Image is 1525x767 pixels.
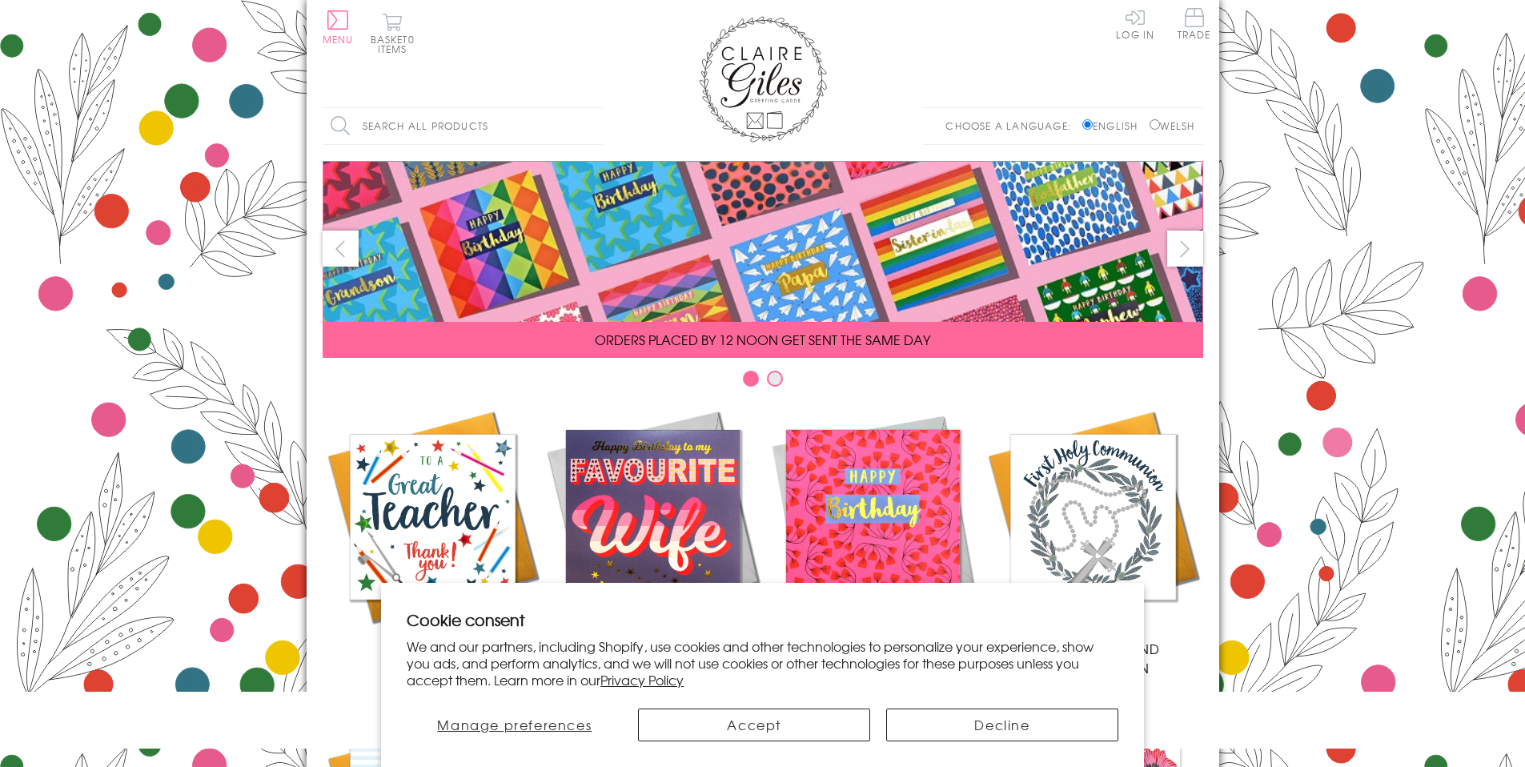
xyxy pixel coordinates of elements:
[1150,119,1160,130] input: Welsh
[543,407,763,658] a: New Releases
[371,13,415,54] button: Basket0 items
[886,709,1118,741] button: Decline
[1167,231,1203,267] button: next
[407,608,1118,631] h2: Cookie consent
[1178,8,1211,42] a: Trade
[743,371,759,387] button: Carousel Page 1 (Current Slide)
[1178,8,1211,39] span: Trade
[763,407,983,658] a: Birthdays
[323,10,354,44] button: Menu
[407,709,622,741] button: Manage preferences
[323,108,603,144] input: Search all products
[437,715,592,734] span: Manage preferences
[378,32,415,56] span: 0 items
[323,370,1203,395] div: Carousel Pagination
[638,709,870,741] button: Accept
[945,118,1079,133] p: Choose a language:
[1150,118,1195,133] label: Welsh
[767,371,783,387] button: Carousel Page 2
[595,330,930,349] span: ORDERS PLACED BY 12 NOON GET SENT THE SAME DAY
[323,231,359,267] button: prev
[600,670,684,689] a: Privacy Policy
[1082,119,1093,130] input: English
[587,108,603,144] input: Search
[699,16,827,143] img: Claire Giles Greetings Cards
[983,407,1203,677] a: Communion and Confirmation
[1082,118,1146,133] label: English
[407,638,1118,688] p: We and our partners, including Shopify, use cookies and other technologies to personalize your ex...
[1116,8,1154,39] a: Log In
[323,32,354,46] span: Menu
[323,407,543,658] a: Academic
